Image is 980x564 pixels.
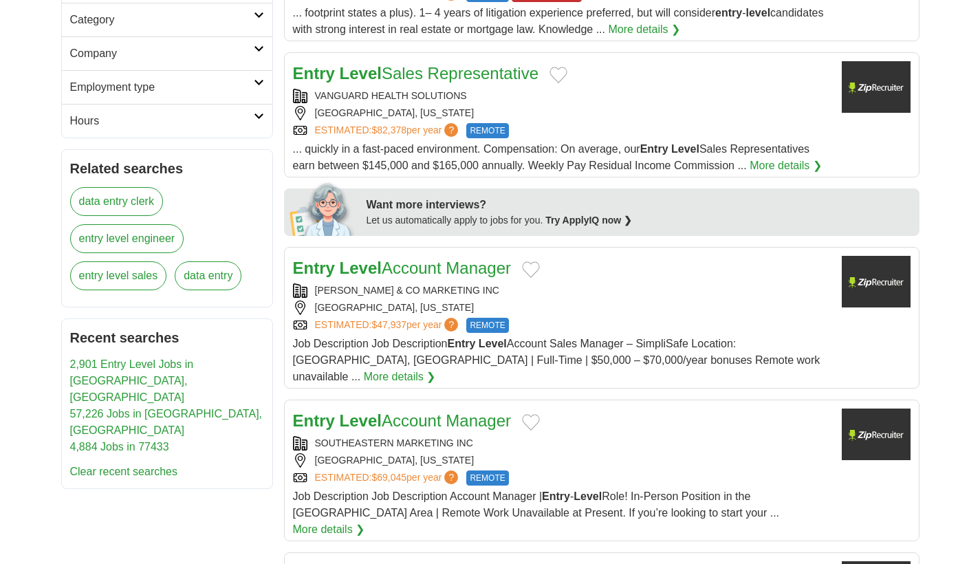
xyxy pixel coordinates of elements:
span: REMOTE [466,470,508,486]
a: Company [62,36,272,70]
a: ESTIMATED:$82,378per year? [315,123,461,138]
a: Entry LevelAccount Manager [293,411,512,430]
img: apply-iq-scientist.png [290,181,356,236]
h2: Category [70,12,254,28]
strong: Level [574,490,602,502]
div: VANGUARD HEALTH SOLUTIONS [293,89,831,103]
strong: Level [671,143,699,155]
span: ... quickly in a fast-paced environment. Compensation: On average, our Sales Representatives earn... [293,143,810,171]
a: More details ❯ [608,21,680,38]
button: Add to favorite jobs [549,67,567,83]
a: data entry clerk [70,187,163,216]
a: entry level engineer [70,224,184,253]
span: ? [444,470,458,484]
strong: Level [340,259,382,277]
a: Entry LevelSales Representative [293,64,539,83]
div: SOUTHEASTERN MARKETING INC [293,436,831,451]
a: Try ApplyIQ now ❯ [545,215,632,226]
a: Employment type [62,70,272,104]
span: REMOTE [466,318,508,333]
a: 57,226 Jobs in [GEOGRAPHIC_DATA], [GEOGRAPHIC_DATA] [70,408,263,436]
span: $47,937 [371,319,406,330]
a: Clear recent searches [70,466,178,477]
div: Let us automatically apply to jobs for you. [367,213,911,228]
strong: Level [340,411,382,430]
div: [GEOGRAPHIC_DATA], [US_STATE] [293,301,831,315]
strong: entry [715,7,742,19]
span: ... footprint states a plus). 1– 4 years of litigation experience preferred, but will consider - ... [293,7,824,35]
a: More details ❯ [750,158,822,174]
h2: Recent searches [70,327,264,348]
h2: Related searches [70,158,264,179]
div: [PERSON_NAME] & CO MARKETING INC [293,283,831,298]
h2: Hours [70,113,254,129]
a: More details ❯ [364,369,436,385]
div: [GEOGRAPHIC_DATA], [US_STATE] [293,453,831,468]
span: $69,045 [371,472,406,483]
a: 2,901 Entry Level Jobs in [GEOGRAPHIC_DATA], [GEOGRAPHIC_DATA] [70,358,194,403]
span: REMOTE [466,123,508,138]
strong: Entry [293,411,335,430]
a: Entry LevelAccount Manager [293,259,512,277]
img: Company logo [842,256,911,307]
a: Hours [62,104,272,138]
span: Job Description Job Description Account Manager | - Role! In-Person Position in the [GEOGRAPHIC_D... [293,490,780,519]
a: Category [62,3,272,36]
div: [GEOGRAPHIC_DATA], [US_STATE] [293,106,831,120]
a: ESTIMATED:$47,937per year? [315,318,461,333]
strong: Entry [542,490,570,502]
a: ESTIMATED:$69,045per year? [315,470,461,486]
span: $82,378 [371,124,406,135]
strong: level [746,7,771,19]
a: More details ❯ [293,521,365,538]
span: Job Description Job Description Account Sales Manager – SimpliSafe Location: [GEOGRAPHIC_DATA], [... [293,338,820,382]
h2: Employment type [70,79,254,96]
button: Add to favorite jobs [522,414,540,431]
img: Company logo [842,409,911,460]
button: Add to favorite jobs [522,261,540,278]
h2: Company [70,45,254,62]
a: entry level sales [70,261,167,290]
img: Company logo [842,61,911,113]
strong: Entry [293,64,335,83]
a: 4,884 Jobs in 77433 [70,441,169,453]
strong: Level [340,64,382,83]
strong: Entry [448,338,476,349]
a: data entry [175,261,241,290]
div: Want more interviews? [367,197,911,213]
span: ? [444,123,458,137]
strong: Entry [640,143,668,155]
strong: Level [479,338,507,349]
strong: Entry [293,259,335,277]
span: ? [444,318,458,332]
